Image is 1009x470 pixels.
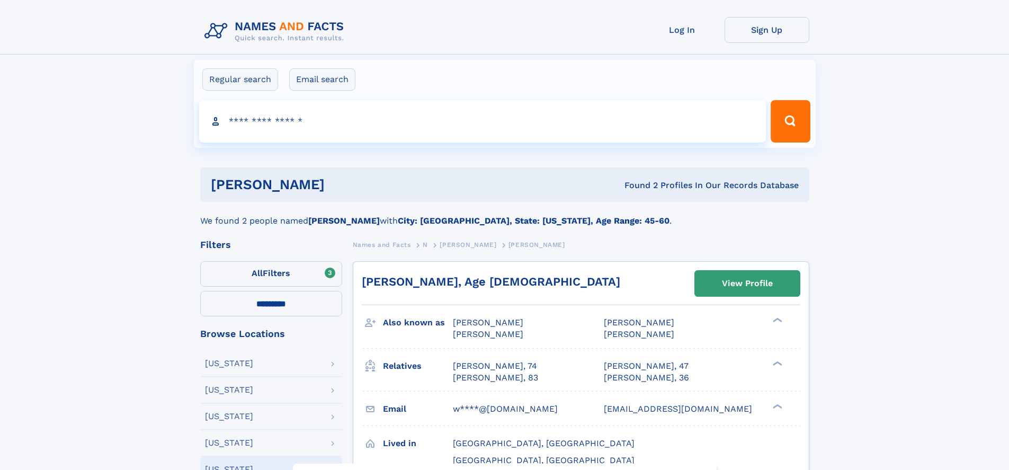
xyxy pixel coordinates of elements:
[695,271,800,296] a: View Profile
[383,400,453,418] h3: Email
[362,275,620,288] a: [PERSON_NAME], Age [DEMOGRAPHIC_DATA]
[640,17,725,43] a: Log In
[770,317,783,324] div: ❯
[200,17,353,46] img: Logo Names and Facts
[423,241,428,249] span: N
[604,329,674,339] span: [PERSON_NAME]
[453,455,635,465] span: [GEOGRAPHIC_DATA], [GEOGRAPHIC_DATA]
[200,329,342,339] div: Browse Locations
[383,314,453,332] h3: Also known as
[398,216,669,226] b: City: [GEOGRAPHIC_DATA], State: [US_STATE], Age Range: 45-60
[252,268,263,278] span: All
[211,178,475,191] h1: [PERSON_NAME]
[200,202,809,227] div: We found 2 people named with .
[453,317,523,327] span: [PERSON_NAME]
[353,238,411,251] a: Names and Facts
[308,216,380,226] b: [PERSON_NAME]
[205,439,253,447] div: [US_STATE]
[453,372,538,384] a: [PERSON_NAME], 83
[604,317,674,327] span: [PERSON_NAME]
[205,359,253,368] div: [US_STATE]
[725,17,809,43] a: Sign Up
[200,240,342,250] div: Filters
[604,360,689,372] a: [PERSON_NAME], 47
[383,434,453,453] h3: Lived in
[200,261,342,287] label: Filters
[423,238,428,251] a: N
[604,404,752,414] span: [EMAIL_ADDRESS][DOMAIN_NAME]
[205,386,253,394] div: [US_STATE]
[199,100,766,143] input: search input
[770,403,783,410] div: ❯
[770,360,783,367] div: ❯
[440,238,496,251] a: [PERSON_NAME]
[453,360,537,372] a: [PERSON_NAME], 74
[771,100,810,143] button: Search Button
[475,180,799,191] div: Found 2 Profiles In Our Records Database
[383,357,453,375] h3: Relatives
[440,241,496,249] span: [PERSON_NAME]
[202,68,278,91] label: Regular search
[722,271,773,296] div: View Profile
[453,438,635,448] span: [GEOGRAPHIC_DATA], [GEOGRAPHIC_DATA]
[205,412,253,421] div: [US_STATE]
[289,68,355,91] label: Email search
[508,241,565,249] span: [PERSON_NAME]
[604,372,689,384] a: [PERSON_NAME], 36
[453,329,523,339] span: [PERSON_NAME]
